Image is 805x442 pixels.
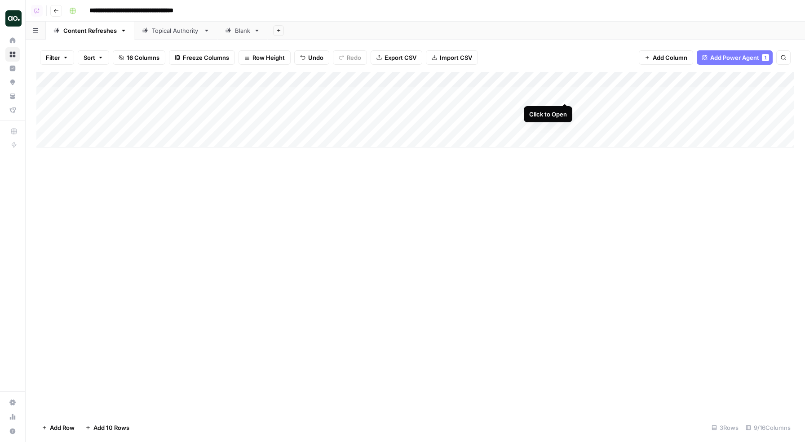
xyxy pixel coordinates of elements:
[36,420,80,435] button: Add Row
[78,50,109,65] button: Sort
[333,50,367,65] button: Redo
[80,420,135,435] button: Add 10 Rows
[93,423,129,432] span: Add 10 Rows
[134,22,217,40] a: Topical Authority
[84,53,95,62] span: Sort
[708,420,742,435] div: 3 Rows
[440,53,472,62] span: Import CSV
[46,22,134,40] a: Content Refreshes
[239,50,291,65] button: Row Height
[5,75,20,89] a: Opportunities
[294,50,329,65] button: Undo
[252,53,285,62] span: Row Height
[5,424,20,438] button: Help + Support
[5,33,20,48] a: Home
[5,89,20,103] a: Your Data
[63,26,117,35] div: Content Refreshes
[113,50,165,65] button: 16 Columns
[183,53,229,62] span: Freeze Columns
[529,110,567,119] div: Click to Open
[347,53,361,62] span: Redo
[5,61,20,76] a: Insights
[50,423,75,432] span: Add Row
[308,53,323,62] span: Undo
[127,53,159,62] span: 16 Columns
[152,26,200,35] div: Topical Authority
[762,54,769,61] div: 1
[426,50,478,65] button: Import CSV
[639,50,693,65] button: Add Column
[371,50,422,65] button: Export CSV
[764,54,767,61] span: 1
[385,53,416,62] span: Export CSV
[46,53,60,62] span: Filter
[217,22,268,40] a: Blank
[710,53,759,62] span: Add Power Agent
[653,53,687,62] span: Add Column
[5,410,20,424] a: Usage
[5,47,20,62] a: Browse
[5,103,20,117] a: Flightpath
[742,420,794,435] div: 9/16 Columns
[697,50,773,65] button: Add Power Agent1
[169,50,235,65] button: Freeze Columns
[40,50,74,65] button: Filter
[235,26,250,35] div: Blank
[5,395,20,410] a: Settings
[5,10,22,27] img: Nick's Workspace Logo
[5,7,20,30] button: Workspace: Nick's Workspace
